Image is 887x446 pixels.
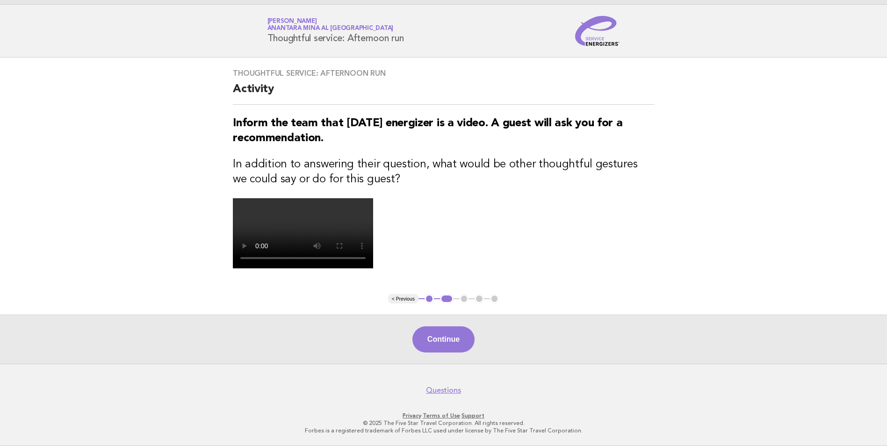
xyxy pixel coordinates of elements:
[233,118,622,144] strong: Inform the team that [DATE] energizer is a video. A guest will ask you for a recommendation.
[426,386,461,395] a: Questions
[403,412,421,419] a: Privacy
[267,19,404,43] h1: Thoughtful service: Afternoon run
[462,412,484,419] a: Support
[388,294,418,303] button: < Previous
[233,82,654,105] h2: Activity
[267,18,394,31] a: [PERSON_NAME]Anantara Mina al [GEOGRAPHIC_DATA]
[158,427,730,434] p: Forbes is a registered trademark of Forbes LLC used under license by The Five Star Travel Corpora...
[440,294,454,303] button: 2
[158,412,730,419] p: · ·
[423,412,460,419] a: Terms of Use
[233,157,654,187] h3: In addition to answering their question, what would be other thoughtful gestures we could say or ...
[158,419,730,427] p: © 2025 The Five Star Travel Corporation. All rights reserved.
[412,326,475,352] button: Continue
[575,16,620,46] img: Service Energizers
[267,26,394,32] span: Anantara Mina al [GEOGRAPHIC_DATA]
[425,294,434,303] button: 1
[233,69,654,78] h3: Thoughtful service: Afternoon run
